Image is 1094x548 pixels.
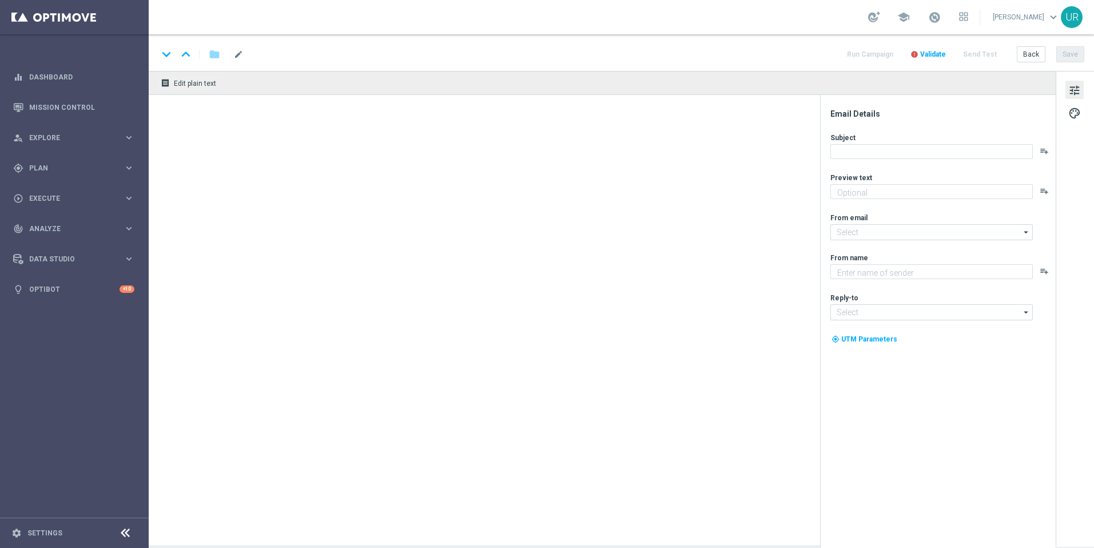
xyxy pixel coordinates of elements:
[124,132,134,143] i: keyboard_arrow_right
[13,164,135,173] button: gps_fixed Plan keyboard_arrow_right
[992,9,1061,26] a: [PERSON_NAME]keyboard_arrow_down
[11,528,22,538] i: settings
[13,133,124,143] div: Explore
[13,62,134,92] div: Dashboard
[13,193,124,204] div: Execute
[830,224,1033,240] input: Select
[1061,6,1083,28] div: UR
[13,133,23,143] i: person_search
[13,254,124,264] div: Data Studio
[830,304,1033,320] input: Select
[13,224,135,233] button: track_changes Analyze keyboard_arrow_right
[13,224,124,234] div: Analyze
[177,46,194,63] i: keyboard_arrow_up
[13,274,134,304] div: Optibot
[124,162,134,173] i: keyboard_arrow_right
[124,253,134,264] i: keyboard_arrow_right
[1021,225,1032,240] i: arrow_drop_down
[13,72,23,82] i: equalizer
[13,103,135,112] button: Mission Control
[124,193,134,204] i: keyboard_arrow_right
[29,92,134,122] a: Mission Control
[29,165,124,172] span: Plan
[13,194,135,203] button: play_circle_outline Execute keyboard_arrow_right
[1065,81,1084,99] button: tune
[920,50,946,58] span: Validate
[897,11,910,23] span: school
[1056,46,1084,62] button: Save
[1040,146,1049,156] button: playlist_add
[910,50,918,58] i: error
[158,46,175,63] i: keyboard_arrow_down
[29,134,124,141] span: Explore
[13,163,124,173] div: Plan
[830,133,856,142] label: Subject
[158,76,221,90] button: receipt Edit plain text
[124,223,134,234] i: keyboard_arrow_right
[832,335,840,343] i: my_location
[841,335,897,343] span: UTM Parameters
[13,224,23,234] i: track_changes
[13,284,23,295] i: lightbulb
[1068,106,1081,121] span: palette
[29,62,134,92] a: Dashboard
[1021,305,1032,320] i: arrow_drop_down
[13,92,134,122] div: Mission Control
[13,163,23,173] i: gps_fixed
[174,80,216,88] span: Edit plain text
[830,173,872,182] label: Preview text
[830,109,1055,119] div: Email Details
[830,333,898,346] button: my_location UTM Parameters
[1040,267,1049,276] button: playlist_add
[29,195,124,202] span: Execute
[13,73,135,82] button: equalizer Dashboard
[29,274,120,304] a: Optibot
[120,285,134,293] div: +10
[208,45,221,63] button: folder
[1065,104,1084,122] button: palette
[909,47,948,62] button: error Validate
[13,133,135,142] button: person_search Explore keyboard_arrow_right
[29,256,124,263] span: Data Studio
[13,255,135,264] button: Data Studio keyboard_arrow_right
[233,49,244,59] span: mode_edit
[209,47,220,61] i: folder
[29,225,124,232] span: Analyze
[1068,83,1081,98] span: tune
[13,193,23,204] i: play_circle_outline
[1047,11,1060,23] span: keyboard_arrow_down
[13,285,135,294] button: lightbulb Optibot +10
[830,253,868,263] label: From name
[1040,186,1049,196] button: playlist_add
[1017,46,1045,62] button: Back
[830,213,868,223] label: From email
[830,293,858,303] label: Reply-to
[27,530,62,537] a: Settings
[161,78,170,88] i: receipt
